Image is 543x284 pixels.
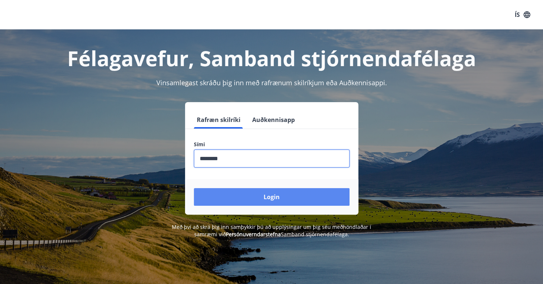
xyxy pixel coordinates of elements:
[16,44,527,72] h1: Félagavefur, Samband stjórnendafélaga
[249,111,298,129] button: Auðkennisapp
[194,111,243,129] button: Rafræn skilríki
[194,188,350,206] button: Login
[226,231,281,238] a: Persónuverndarstefna
[194,141,350,148] label: Sími
[172,223,371,238] span: Með því að skrá þig inn samþykkir þú að upplýsingar um þig séu meðhöndlaðar í samræmi við Samband...
[156,78,387,87] span: Vinsamlegast skráðu þig inn með rafrænum skilríkjum eða Auðkennisappi.
[511,8,534,21] button: ÍS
